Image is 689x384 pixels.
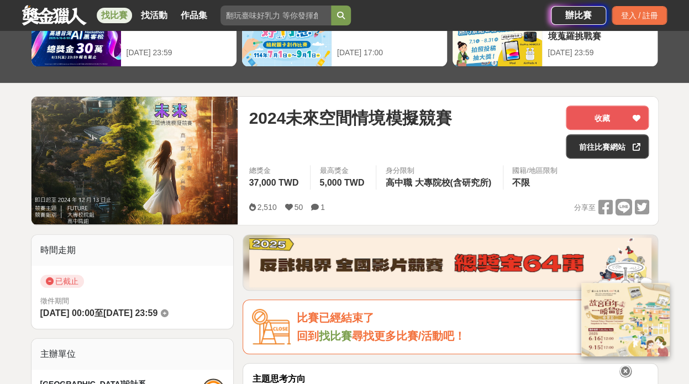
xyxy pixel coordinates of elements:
span: 1 [320,203,325,212]
span: [DATE] 23:59 [103,308,157,318]
a: 好竹意租稅圖卡創作比賽[DATE] 17:00 [241,10,448,67]
img: Cover Image [31,97,238,224]
span: 已截止 [40,275,84,288]
img: Icon [252,309,291,345]
a: 2025高通台灣AI黑客松[DATE] 23:59 [31,10,237,67]
span: 最高獎金 [319,165,367,176]
span: 徵件期間 [40,297,69,305]
div: 身分限制 [385,165,494,176]
div: 登入 / 註冊 [612,6,667,25]
img: 968ab78a-c8e5-4181-8f9d-94c24feca916.png [581,283,670,356]
img: 760c60fc-bf85-49b1-bfa1-830764fee2cd.png [249,238,651,287]
div: 比賽已經結束了 [296,309,649,327]
span: 不限 [512,178,530,187]
span: 總獎金 [249,165,301,176]
a: 找活動 [136,8,172,23]
span: 2,510 [257,203,276,212]
span: 分享至 [574,199,595,216]
span: 尋找更多比賽/活動吧！ [351,330,465,342]
span: 回到 [296,330,318,342]
a: 辦比賽 [551,6,606,25]
span: 2024未來空間情境模擬競賽 [249,106,451,130]
span: 5,000 TWD [319,178,364,187]
div: [DATE] 23:59 [548,47,652,59]
a: 找比賽 [318,330,351,342]
span: 大專院校(含研究所) [414,178,491,187]
span: [DATE] 00:00 [40,308,94,318]
input: 翻玩臺味好乳力 等你發揮創意！ [220,6,331,25]
span: 50 [294,203,303,212]
div: [DATE] 23:59 [127,47,231,59]
button: 收藏 [566,106,649,130]
div: 時間走期 [31,235,234,266]
a: 雲林 TPASS 熱門景點＆秘境蒐羅挑戰賽[DATE] 23:59 [452,10,658,67]
span: 高中職 [385,178,412,187]
a: 找比賽 [97,8,132,23]
div: 國籍/地區限制 [512,165,557,176]
a: 前往比賽網站 [566,134,649,159]
a: 作品集 [176,8,212,23]
span: 至 [94,308,103,318]
span: 37,000 TWD [249,178,298,187]
strong: 主題思考方向 [252,374,305,383]
div: [DATE] 17:00 [337,47,441,59]
div: 主辦單位 [31,339,234,370]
